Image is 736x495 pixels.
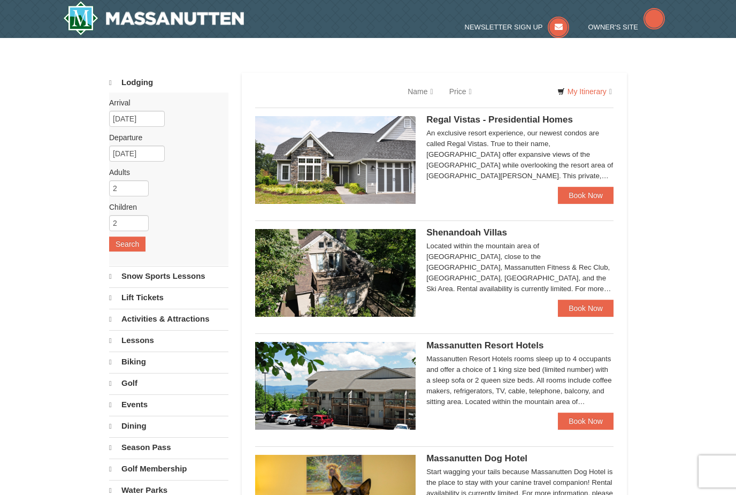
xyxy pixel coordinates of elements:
[255,116,416,204] img: 19218991-1-902409a9.jpg
[426,453,527,463] span: Massanutten Dog Hotel
[426,115,573,125] span: Regal Vistas - Presidential Homes
[109,287,228,308] a: Lift Tickets
[426,227,507,238] span: Shenandoah Villas
[109,73,228,93] a: Lodging
[109,416,228,436] a: Dining
[465,23,543,31] span: Newsletter Sign Up
[588,23,665,31] a: Owner's Site
[63,1,244,35] img: Massanutten Resort Logo
[426,354,614,407] div: Massanutten Resort Hotels rooms sleep up to 4 occupants and offer a choice of 1 king size bed (li...
[550,83,619,100] a: My Itinerary
[588,23,639,31] span: Owner's Site
[63,1,244,35] a: Massanutten Resort
[109,309,228,329] a: Activities & Attractions
[109,167,220,178] label: Adults
[400,81,441,102] a: Name
[109,266,228,286] a: Snow Sports Lessons
[109,132,220,143] label: Departure
[109,330,228,351] a: Lessons
[426,128,614,181] div: An exclusive resort experience, our newest condos are called Regal Vistas. True to their name, [G...
[426,241,614,294] div: Located within the mountain area of [GEOGRAPHIC_DATA], close to the [GEOGRAPHIC_DATA], Massanutte...
[109,373,228,393] a: Golf
[109,459,228,479] a: Golf Membership
[109,352,228,372] a: Biking
[255,229,416,317] img: 19219019-2-e70bf45f.jpg
[109,237,145,252] button: Search
[109,202,220,212] label: Children
[109,97,220,108] label: Arrival
[255,342,416,430] img: 19219026-1-e3b4ac8e.jpg
[558,413,614,430] a: Book Now
[558,187,614,204] a: Book Now
[441,81,480,102] a: Price
[109,437,228,458] a: Season Pass
[558,300,614,317] a: Book Now
[465,23,570,31] a: Newsletter Sign Up
[109,394,228,415] a: Events
[426,340,543,351] span: Massanutten Resort Hotels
